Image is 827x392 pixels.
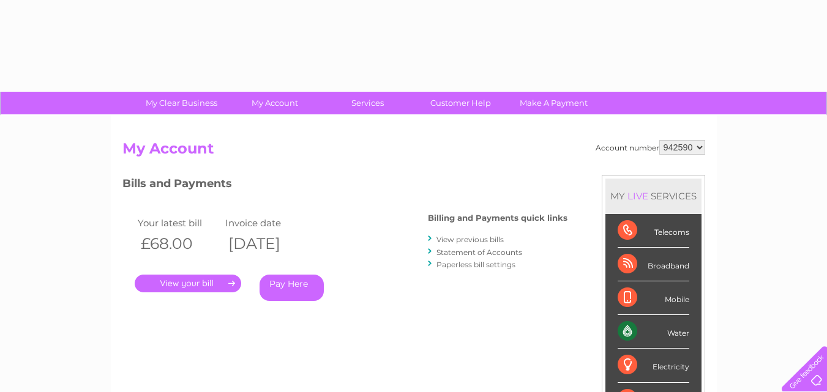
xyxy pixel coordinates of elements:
[260,275,324,301] a: Pay Here
[131,92,232,114] a: My Clear Business
[317,92,418,114] a: Services
[618,281,689,315] div: Mobile
[436,235,504,244] a: View previous bills
[503,92,604,114] a: Make A Payment
[222,215,310,231] td: Invoice date
[618,349,689,382] div: Electricity
[122,175,567,196] h3: Bills and Payments
[605,179,702,213] div: MY SERVICES
[625,190,651,202] div: LIVE
[428,213,567,223] h4: Billing and Payments quick links
[222,231,310,256] th: [DATE]
[618,315,689,349] div: Water
[410,92,511,114] a: Customer Help
[135,275,241,292] a: .
[436,248,522,257] a: Statement of Accounts
[224,92,325,114] a: My Account
[618,248,689,281] div: Broadband
[122,140,705,163] h2: My Account
[596,140,705,155] div: Account number
[135,215,223,231] td: Your latest bill
[618,214,689,248] div: Telecoms
[436,260,515,269] a: Paperless bill settings
[135,231,223,256] th: £68.00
